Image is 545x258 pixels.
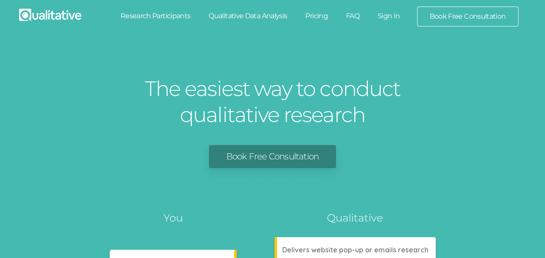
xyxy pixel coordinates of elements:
a: Research Participants [111,7,200,26]
tspan: Delivers website pop-up or emails research [282,245,428,254]
tspan: You [163,212,183,224]
a: Book Free Consultation [418,7,518,26]
a: FAQ [337,7,369,26]
a: Book Free Consultation [209,145,336,168]
h1: The easiest way to conduct qualitative research [143,76,403,128]
tspan: Qualitative [327,212,383,224]
img: Qualitative [19,9,82,21]
a: Qualitative Data Analysis [199,7,296,26]
a: Sign In [369,7,409,26]
a: Pricing [296,7,337,26]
